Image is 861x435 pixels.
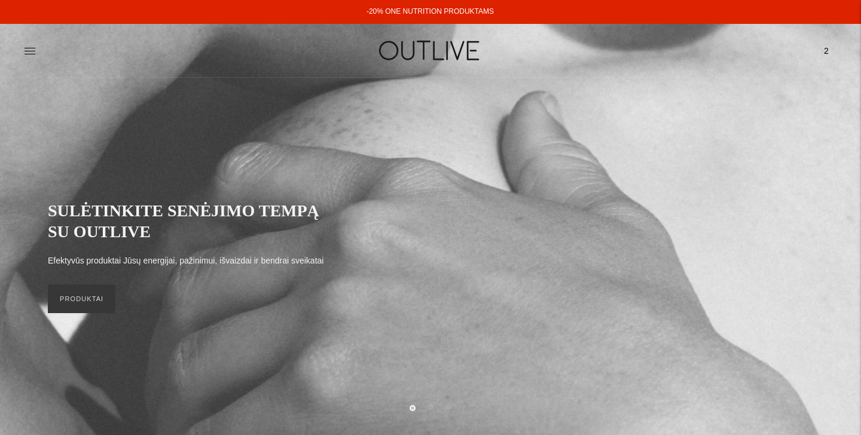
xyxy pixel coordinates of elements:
button: Move carousel to slide 1 [410,405,416,411]
img: OUTLIVE [356,30,505,71]
a: 2 [816,38,837,64]
h2: SULĖTINKITE SENĖJIMO TEMPĄ SU OUTLIVE [48,200,335,242]
button: Move carousel to slide 3 [445,404,451,410]
span: 2 [818,42,835,59]
p: Efektyvūs produktai Jūsų energijai, pažinimui, išvaizdai ir bendrai sveikatai [48,254,323,268]
a: PRODUKTAI [48,284,115,313]
a: -20% ONE NUTRITION PRODUKTAMS [367,7,494,16]
button: Move carousel to slide 2 [428,404,433,410]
